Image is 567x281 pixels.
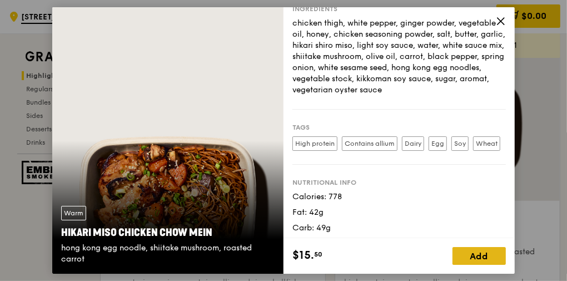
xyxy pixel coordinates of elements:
[292,223,506,234] div: Carb: 49g
[292,123,506,132] div: Tags
[292,207,506,218] div: Fat: 42g
[292,178,506,187] div: Nutritional info
[292,4,506,13] div: Ingredients
[314,250,322,259] span: 50
[451,136,469,151] label: Soy
[429,136,447,151] label: Egg
[342,136,397,151] label: Contains allium
[61,243,275,265] div: hong kong egg noodle, shiitake mushroom, roasted carrot
[292,136,337,151] label: High protein
[292,18,506,96] div: chicken thigh, white pepper, ginger powder, vegetable oil, honey, chicken seasoning powder, salt,...
[61,225,275,240] div: Hikari Miso Chicken Chow Mein
[292,247,314,264] span: $15.
[452,247,506,265] div: Add
[473,136,500,151] label: Wheat
[61,206,86,220] div: Warm
[292,191,506,203] div: Calories: 778
[402,136,424,151] label: Dairy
